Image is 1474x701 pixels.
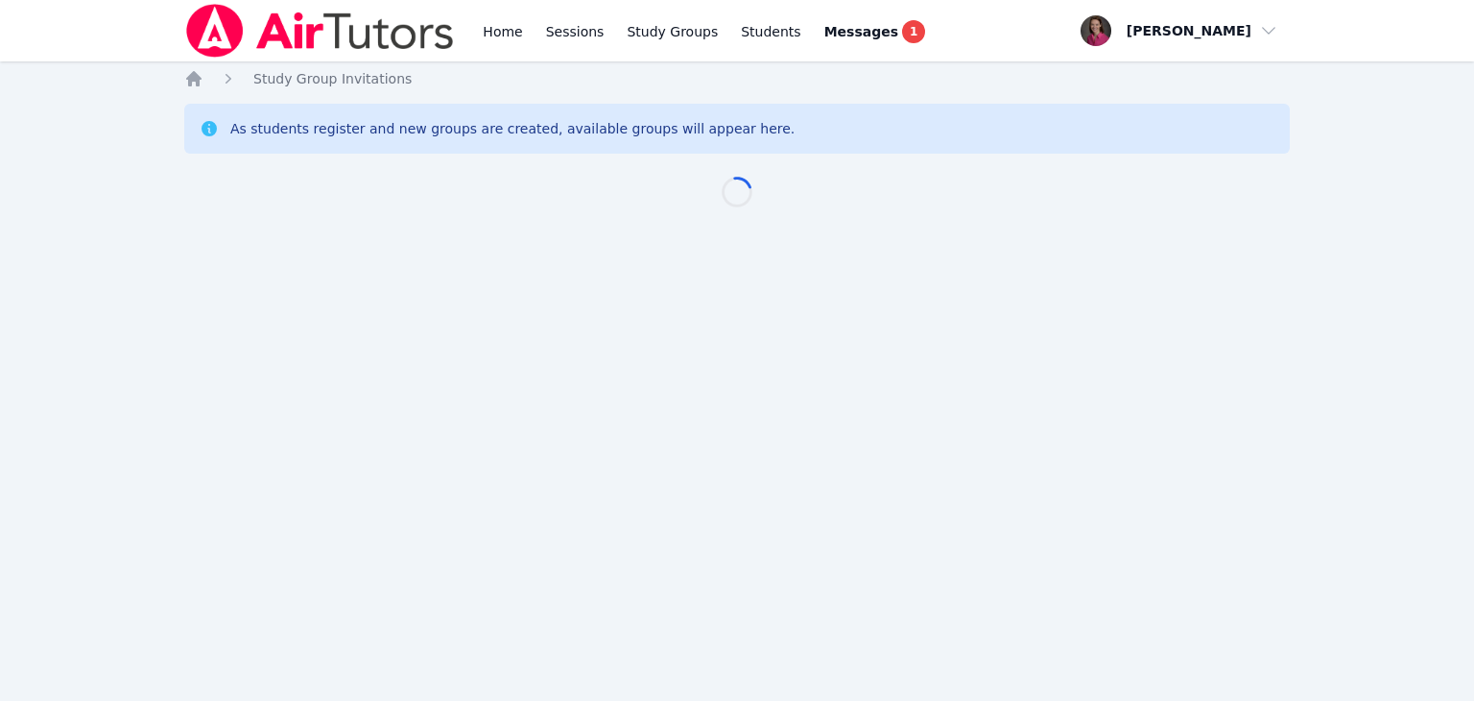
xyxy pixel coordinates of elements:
[902,20,925,43] span: 1
[184,69,1290,88] nav: Breadcrumb
[824,22,898,41] span: Messages
[184,4,456,58] img: Air Tutors
[253,71,412,86] span: Study Group Invitations
[253,69,412,88] a: Study Group Invitations
[230,119,795,138] div: As students register and new groups are created, available groups will appear here.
